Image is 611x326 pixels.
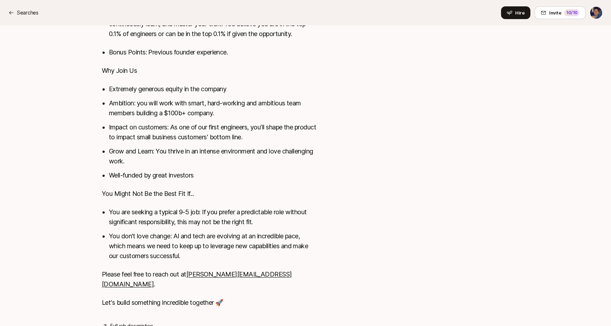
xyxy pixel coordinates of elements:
[109,207,317,227] li: You are seeking a typical 9-5 job: If you prefer a predictable role without significant responsib...
[590,6,603,19] button: Nathan Chan
[535,6,586,19] button: Invite10/10
[102,270,292,288] a: [PERSON_NAME][EMAIL_ADDRESS][DOMAIN_NAME]
[109,47,317,57] li: Bonus Points: Previous founder experience.
[549,9,561,16] span: Invite
[17,8,39,17] p: Searches
[109,146,317,166] li: Grow and Learn: You thrive in an intense environment and love challenging work.
[109,84,317,94] li: Extremely generous equity in the company
[109,122,317,142] li: Impact on customers: As one of our first engineers, you'll shape the product to impact small busi...
[109,170,317,180] li: Well-funded by great investors
[590,7,602,19] img: Nathan Chan
[102,66,317,76] p: Why Join Us
[501,6,530,19] button: Hire
[109,98,317,118] li: Ambition: you will work with smart, hard-working and ambitious team members building a $100b+ com...
[102,269,317,289] p: Please feel free to reach out at .
[515,9,525,16] span: Hire
[109,231,317,261] li: You don’t love change: AI and tech are evolving at an incredible pace, which means we need to kee...
[102,298,317,308] p: Let's build something incredible together 🚀
[102,189,317,199] p: You Might Not Be the Best Fit If...
[564,9,580,16] div: 10 /10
